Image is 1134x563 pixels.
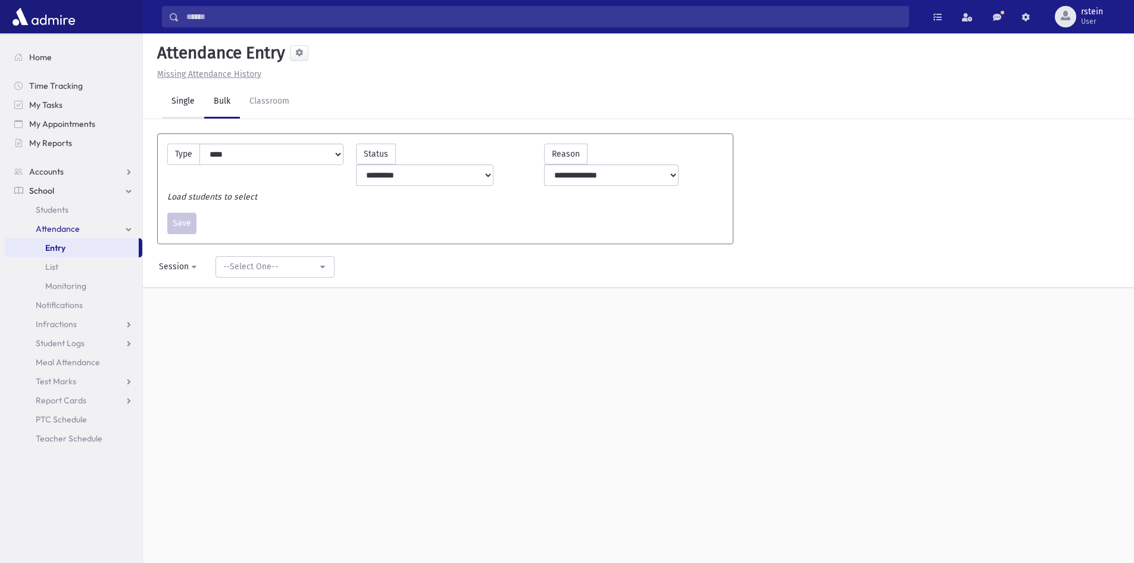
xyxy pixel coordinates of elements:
[29,99,63,110] span: My Tasks
[5,334,142,353] a: Student Logs
[162,85,204,119] a: Single
[5,219,142,238] a: Attendance
[215,256,335,278] button: --Select One--
[5,200,142,219] a: Students
[5,372,142,391] a: Test Marks
[36,414,87,425] span: PTC Schedule
[167,144,200,165] label: Type
[5,353,142,372] a: Meal Attendance
[5,114,142,133] a: My Appointments
[5,133,142,153] a: My Reports
[29,119,95,129] span: My Appointments
[5,410,142,429] a: PTC Schedule
[356,144,396,164] label: Status
[29,138,72,148] span: My Reports
[36,433,102,444] span: Teacher Schedule
[45,281,86,291] span: Monitoring
[223,260,317,273] div: --Select One--
[179,6,908,27] input: Search
[5,257,142,276] a: List
[36,357,100,368] span: Meal Attendance
[151,256,206,278] button: Session
[45,242,65,253] span: Entry
[167,213,196,234] button: Save
[36,223,80,234] span: Attendance
[204,85,240,119] a: Bulk
[5,162,142,181] a: Accounts
[29,166,64,177] span: Accounts
[29,185,54,196] span: School
[1081,17,1103,26] span: User
[10,5,78,29] img: AdmirePro
[36,204,68,215] span: Students
[159,260,189,273] div: Session
[5,48,142,67] a: Home
[152,43,285,63] h5: Attendance Entry
[152,69,261,79] a: Missing Attendance History
[5,76,142,95] a: Time Tracking
[5,315,142,334] a: Infractions
[36,319,77,329] span: Infractions
[45,262,58,272] span: List
[5,95,142,114] a: My Tasks
[161,191,729,203] div: Load students to select
[240,85,299,119] a: Classroom
[36,395,86,406] span: Report Cards
[29,52,52,63] span: Home
[36,338,85,349] span: Student Logs
[1081,7,1103,17] span: rstein
[36,376,76,387] span: Test Marks
[5,296,142,315] a: Notifications
[544,144,588,164] label: Reason
[5,391,142,410] a: Report Cards
[5,181,142,200] a: School
[5,429,142,448] a: Teacher Schedule
[29,80,83,91] span: Time Tracking
[36,300,83,310] span: Notifications
[5,276,142,296] a: Monitoring
[5,238,139,257] a: Entry
[157,69,261,79] u: Missing Attendance History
